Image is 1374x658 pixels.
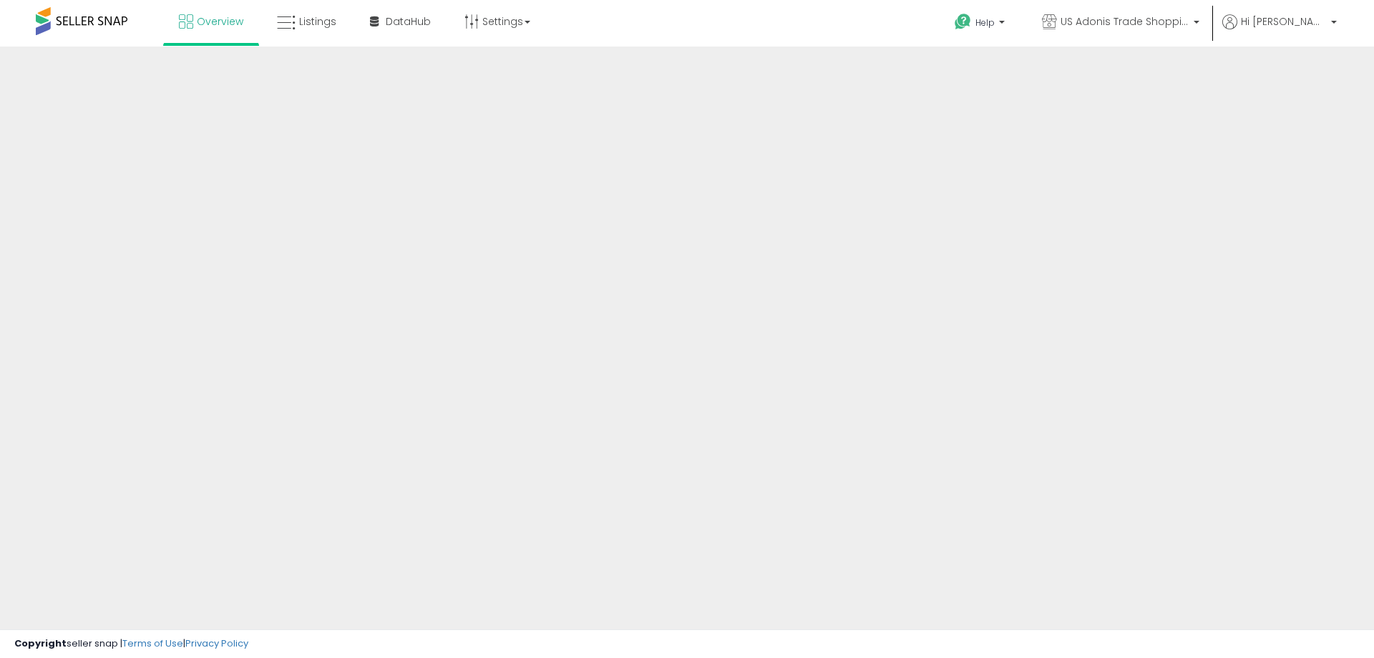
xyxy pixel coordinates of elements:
[386,14,431,29] span: DataHub
[299,14,336,29] span: Listings
[122,637,183,650] a: Terms of Use
[197,14,243,29] span: Overview
[1241,14,1327,29] span: Hi [PERSON_NAME]
[943,2,1019,47] a: Help
[1061,14,1189,29] span: US Adonis Trade Shopping
[14,637,248,651] div: seller snap | |
[975,16,995,29] span: Help
[185,637,248,650] a: Privacy Policy
[14,637,67,650] strong: Copyright
[1222,14,1337,47] a: Hi [PERSON_NAME]
[954,13,972,31] i: Get Help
